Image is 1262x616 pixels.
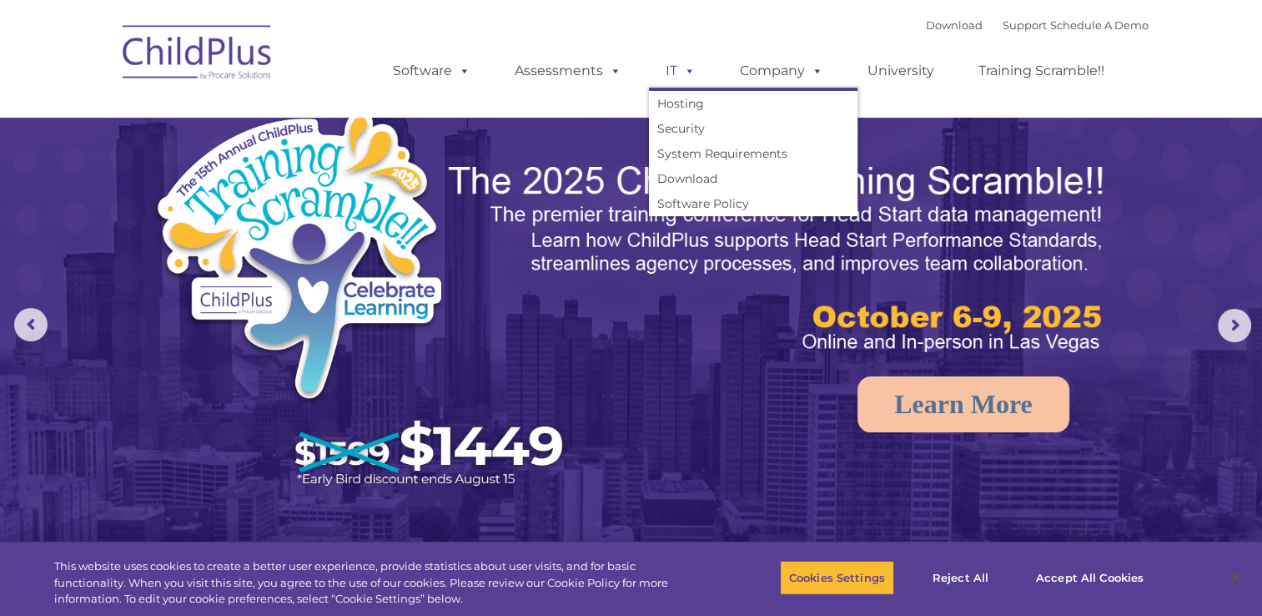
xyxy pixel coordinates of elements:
[851,54,951,88] a: University
[1027,560,1153,595] button: Accept All Cookies
[498,54,638,88] a: Assessments
[962,54,1121,88] a: Training Scramble!!
[232,179,303,191] span: Phone number
[649,116,857,141] a: Security
[857,376,1069,432] a: Learn More
[926,18,1149,32] font: |
[649,141,857,166] a: System Requirements
[1217,559,1254,596] button: Close
[908,560,1013,595] button: Reject All
[649,191,857,216] a: Software Policy
[723,54,840,88] a: Company
[649,166,857,191] a: Download
[232,110,283,123] span: Last name
[54,558,694,608] div: This website uses cookies to create a better user experience, provide statistics about user visit...
[649,54,712,88] a: IT
[1003,18,1047,32] a: Support
[780,560,894,595] button: Cookies Settings
[114,13,281,97] img: ChildPlus by Procare Solutions
[926,18,983,32] a: Download
[376,54,487,88] a: Software
[1050,18,1149,32] a: Schedule A Demo
[649,91,857,116] a: Hosting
